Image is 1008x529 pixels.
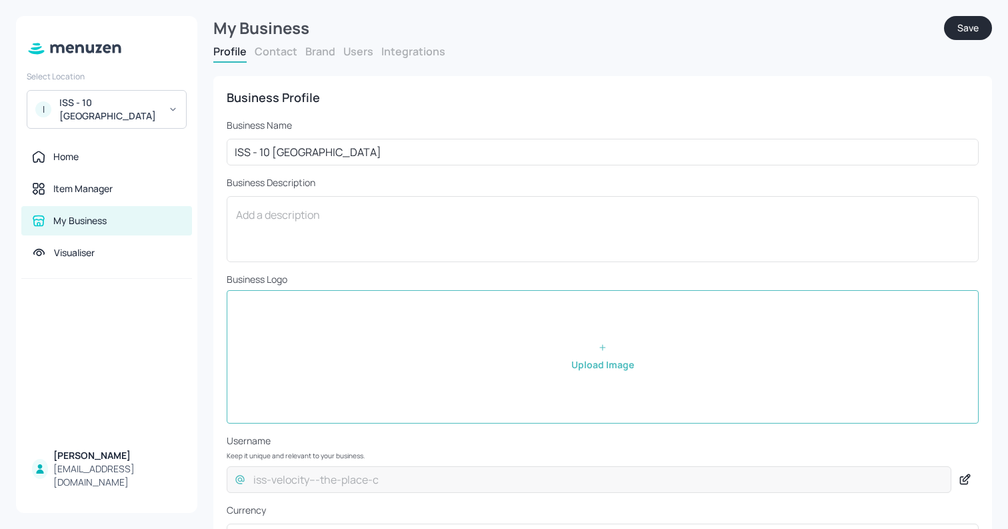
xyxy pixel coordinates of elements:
[227,434,979,448] p: Username
[53,150,79,163] div: Home
[343,44,373,59] button: Users
[227,119,979,132] p: Business Name
[227,452,979,460] p: Keep it unique and relevant to your business.
[27,71,187,82] div: Select Location
[227,176,979,189] p: Business Description
[227,139,979,165] input: Business Name
[381,44,445,59] button: Integrations
[59,96,160,123] div: ISS - 10 [GEOGRAPHIC_DATA]
[35,101,51,117] div: I
[53,462,181,489] div: [EMAIL_ADDRESS][DOMAIN_NAME]
[213,44,247,59] button: Profile
[54,246,95,259] div: Visualiser
[53,449,181,462] div: [PERSON_NAME]
[227,89,979,105] div: Business Profile
[227,504,979,517] p: Currency
[305,44,335,59] button: Brand
[53,214,107,227] div: My Business
[255,44,297,59] button: Contact
[213,16,944,40] div: My Business
[944,16,992,40] button: Save
[227,273,979,286] p: Business Logo
[53,182,113,195] div: Item Manager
